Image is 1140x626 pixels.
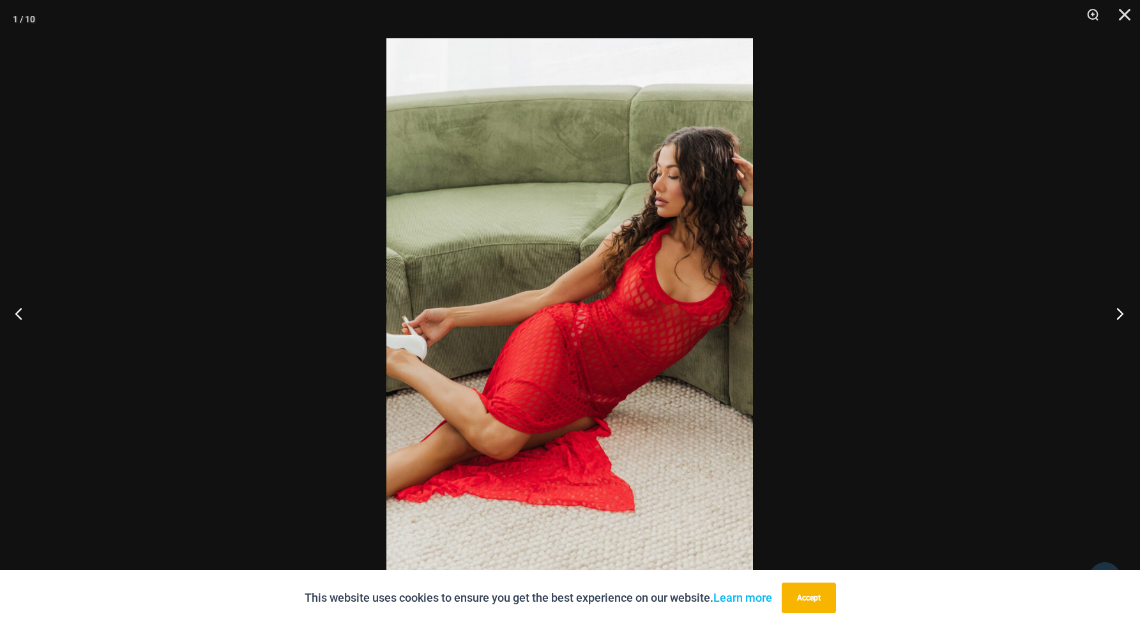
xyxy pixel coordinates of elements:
img: Sometimes Red 587 Dress 10 [386,38,753,588]
p: This website uses cookies to ensure you get the best experience on our website. [305,588,772,607]
button: Accept [782,583,836,613]
button: Next [1092,281,1140,345]
div: 1 / 10 [13,10,35,29]
a: Learn more [713,591,772,604]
